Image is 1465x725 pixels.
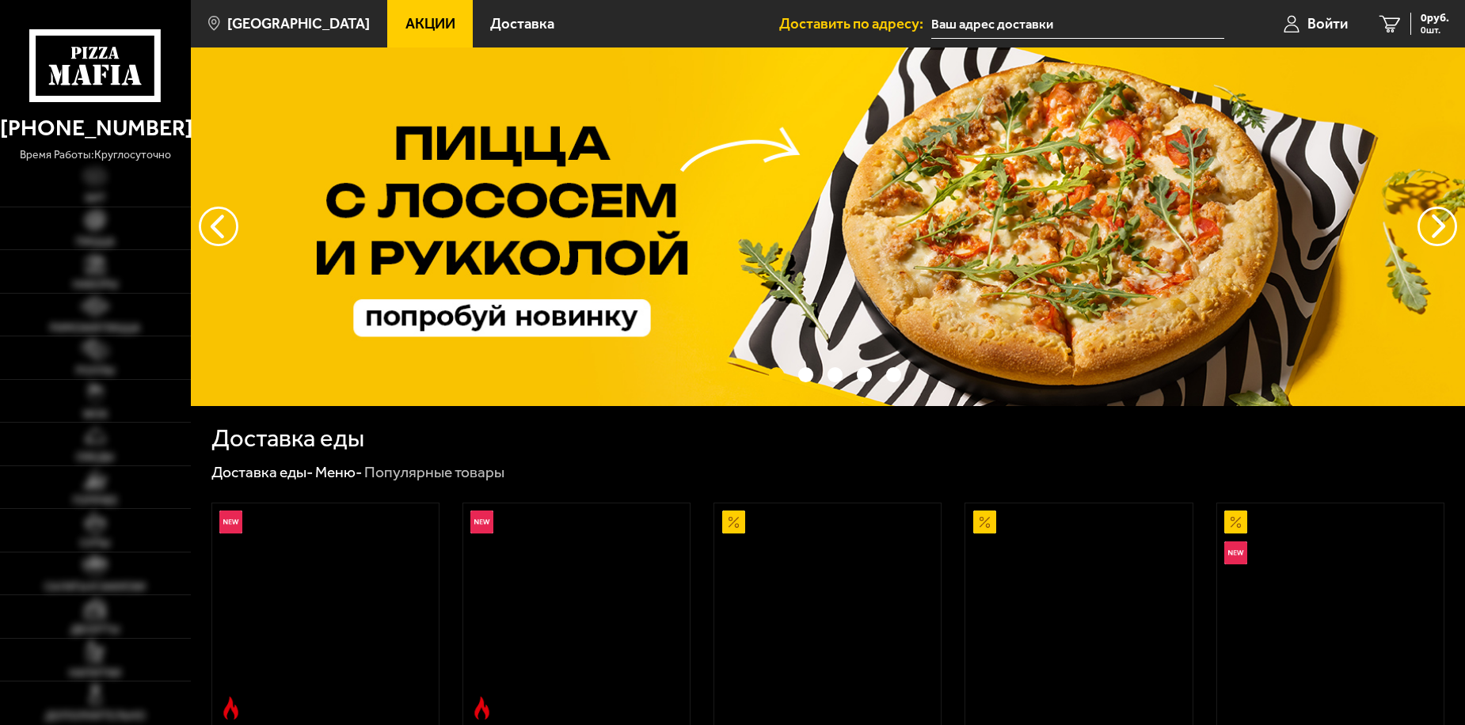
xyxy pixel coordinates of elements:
a: Меню- [315,463,362,481]
button: точки переключения [769,367,784,382]
span: Римская пицца [50,323,140,334]
img: Новинка [219,511,242,533]
a: Доставка еды- [211,463,313,481]
span: Доставка [490,17,554,32]
span: [GEOGRAPHIC_DATA] [227,17,370,32]
img: Акционный [722,511,745,533]
img: Акционный [1224,511,1247,533]
button: точки переключения [828,367,843,382]
button: точки переключения [798,367,813,382]
div: Популярные товары [364,462,504,482]
span: Войти [1307,17,1348,32]
button: предыдущий [1417,207,1457,246]
span: Десерты [70,624,120,636]
button: точки переключения [886,367,901,382]
button: точки переключения [857,367,872,382]
span: Пицца [76,237,115,248]
span: Роллы [76,366,115,377]
input: Ваш адрес доставки [931,9,1224,39]
span: Супы [80,538,110,549]
span: Салаты и закуски [44,582,146,593]
img: Новинка [1224,541,1247,564]
h1: Доставка еды [211,427,364,451]
span: Хит [85,193,106,204]
span: WOK [83,409,108,420]
span: 0 шт. [1421,25,1449,35]
img: Новинка [470,511,493,533]
span: Напитки [69,668,121,679]
span: Обеды [76,452,114,463]
span: 0 руб. [1421,13,1449,24]
span: Горячее [73,495,118,507]
span: Наборы [73,279,118,290]
button: следующий [199,207,238,246]
img: Острое блюдо [219,697,242,719]
img: Острое блюдо [470,697,493,719]
span: Дополнительно [45,711,146,722]
img: Акционный [973,511,996,533]
span: Акции [405,17,455,32]
span: Доставить по адресу: [779,17,931,32]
